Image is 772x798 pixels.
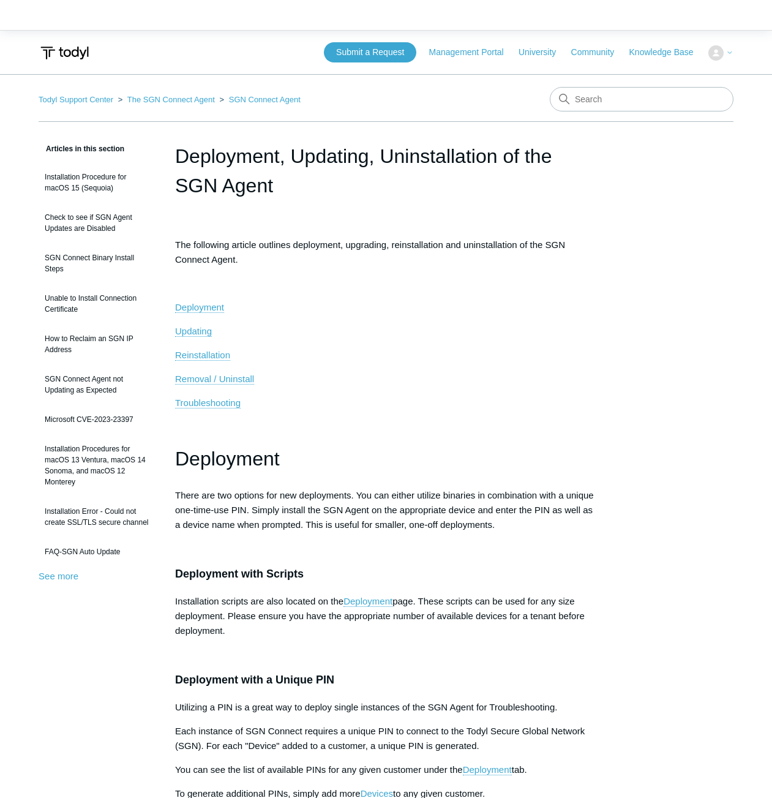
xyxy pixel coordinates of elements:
input: Search [550,87,733,111]
a: Community [571,46,627,59]
span: Troubleshooting [175,397,241,408]
li: Todyl Support Center [39,95,116,104]
a: Todyl Support Center [39,95,113,104]
a: Removal / Uninstall [175,374,254,385]
li: SGN Connect Agent [217,95,301,104]
span: Installation scripts are also located on the [175,596,343,606]
a: Unable to Install Connection Certificate [39,287,157,321]
a: Installation Error - Could not create SSL/TLS secure channel [39,500,157,534]
span: Updating [175,326,212,336]
span: Deployment [175,448,280,470]
a: Check to see if SGN Agent Updates are Disabled [39,206,157,240]
li: The SGN Connect Agent [116,95,217,104]
span: There are two options for new deployments. You can either utilize binaries in combination with a ... [175,490,594,530]
a: Reinstallation [175,350,230,361]
span: The following article outlines deployment, upgrading, reinstallation and uninstallation of the SG... [175,239,565,265]
a: Deployment [175,302,224,313]
a: The SGN Connect Agent [127,95,215,104]
span: tab. [512,764,527,775]
span: Deployment with a Unique PIN [175,674,334,686]
a: Microsoft CVE-2023-23397 [39,408,157,431]
a: Deployment [343,596,392,607]
a: Installation Procedures for macOS 13 Ventura, macOS 14 Sonoma, and macOS 12 Monterey [39,437,157,494]
span: Deployment with Scripts [175,568,304,580]
h1: Deployment, Updating, Uninstallation of the SGN Agent [175,141,597,200]
a: See more [39,571,78,581]
a: FAQ-SGN Auto Update [39,540,157,563]
span: Articles in this section [39,145,124,153]
a: Deployment [463,764,512,775]
a: Troubleshooting [175,397,241,408]
span: You can see the list of available PINs for any given customer under the [175,764,463,775]
a: Management Portal [429,46,516,59]
a: Updating [175,326,212,337]
a: SGN Connect Agent [229,95,301,104]
a: Knowledge Base [629,46,706,59]
span: page. These scripts can be used for any size deployment. Please ensure you have the appropriate n... [175,596,585,636]
a: University [519,46,568,59]
a: Submit a Request [324,42,416,62]
a: Installation Procedure for macOS 15 (Sequoia) [39,165,157,200]
span: Reinstallation [175,350,230,360]
span: Utilizing a PIN is a great way to deploy single instances of the SGN Agent for Troubleshooting. [175,702,558,712]
a: SGN Connect Binary Install Steps [39,246,157,280]
span: Removal / Uninstall [175,374,254,384]
span: Each instance of SGN Connect requires a unique PIN to connect to the Todyl Secure Global Network ... [175,726,585,751]
a: SGN Connect Agent not Updating as Expected [39,367,157,402]
a: How to Reclaim an SGN IP Address [39,327,157,361]
img: Todyl Support Center Help Center home page [39,42,91,64]
span: Deployment [175,302,224,312]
